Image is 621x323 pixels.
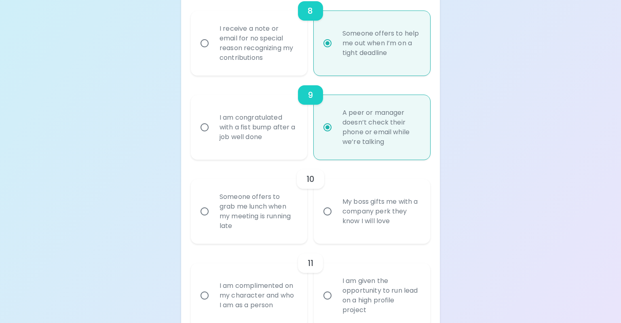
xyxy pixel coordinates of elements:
h6: 10 [306,173,315,186]
div: I am complimented on my character and who I am as a person [213,271,303,320]
div: Someone offers to help me out when I’m on a tight deadline [336,19,426,68]
div: choice-group-check [191,76,430,160]
div: I am congratulated with a fist bump after a job well done [213,103,303,152]
div: Someone offers to grab me lunch when my meeting is running late [213,182,303,241]
div: A peer or manager doesn’t check their phone or email while we’re talking [336,98,426,156]
h6: 9 [308,89,313,101]
div: I receive a note or email for no special reason recognizing my contributions [213,14,303,72]
h6: 11 [308,257,313,270]
h6: 8 [308,4,313,17]
div: choice-group-check [191,160,430,244]
div: My boss gifts me with a company perk they know I will love [336,187,426,236]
